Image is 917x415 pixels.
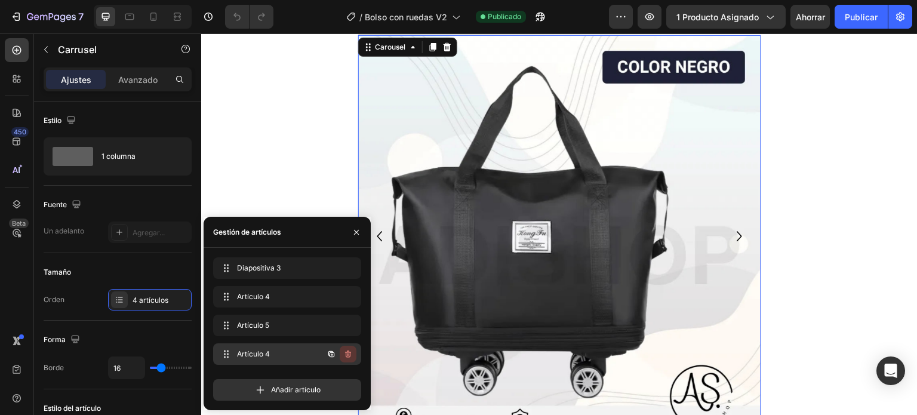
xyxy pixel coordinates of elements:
button: 7 [5,5,89,29]
font: Avanzado [118,75,158,85]
input: Auto [109,357,144,379]
font: 1 producto asignado [676,12,759,22]
font: Estilo [44,116,61,125]
iframe: Área de diseño [201,33,917,415]
font: 7 [78,11,84,23]
font: Diapositiva 3 [237,263,281,272]
font: 4 artículos [133,296,168,305]
font: Ajustes [61,75,91,85]
div: Carousel [172,8,207,19]
font: Un adelanto [44,226,84,235]
font: Bolso con ruedas V2 [365,12,447,22]
font: Añadir artículo [271,385,321,394]
font: Publicado [488,12,521,21]
img: gempages_565411596948472817-70a36ba6-5e96-4385-b882-fb5aa1b48a6c.webp [157,2,560,405]
font: Beta [12,219,26,228]
font: Artículo 4 [237,349,270,358]
font: Artículo 5 [237,321,269,330]
font: 450 [14,128,26,136]
font: Gestión de artículos [213,228,281,236]
font: / [359,12,362,22]
font: Orden [44,295,64,304]
font: Estilo del artículo [44,404,101,413]
button: Ahorrar [790,5,830,29]
font: Ahorrar [796,12,825,22]
font: Tamaño [44,268,71,276]
font: 1 columna [101,152,136,161]
p: Carrusel [58,42,159,57]
div: Deshacer/Rehacer [225,5,273,29]
font: Fuente [44,200,67,209]
font: Artículo 4 [237,292,270,301]
font: Borde [44,363,64,372]
font: Forma [44,335,66,344]
button: 1 producto asignado [666,5,786,29]
font: Publicar [845,12,878,22]
button: Publicar [835,5,888,29]
button: Carousel Next Arrow [527,191,550,215]
div: Abrir Intercom Messenger [876,356,905,385]
font: Carrusel [58,44,97,56]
